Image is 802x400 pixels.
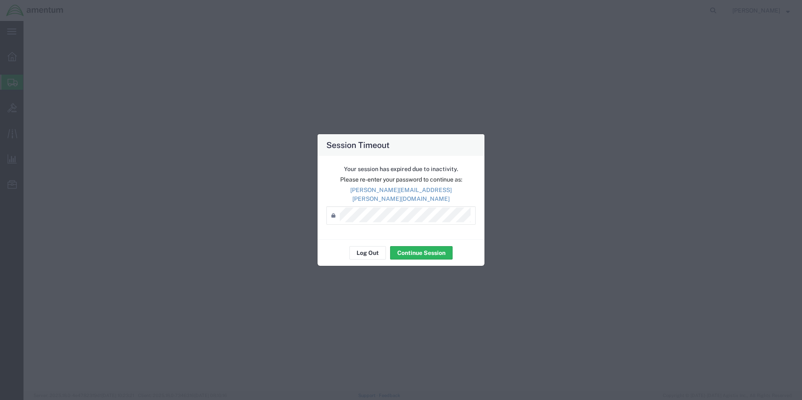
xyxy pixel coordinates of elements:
p: Your session has expired due to inactivity. [326,165,476,174]
h4: Session Timeout [326,139,390,151]
p: Please re-enter your password to continue as: [326,175,476,184]
button: Continue Session [390,246,453,260]
p: [PERSON_NAME][EMAIL_ADDRESS][PERSON_NAME][DOMAIN_NAME] [326,186,476,203]
button: Log Out [349,246,386,260]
